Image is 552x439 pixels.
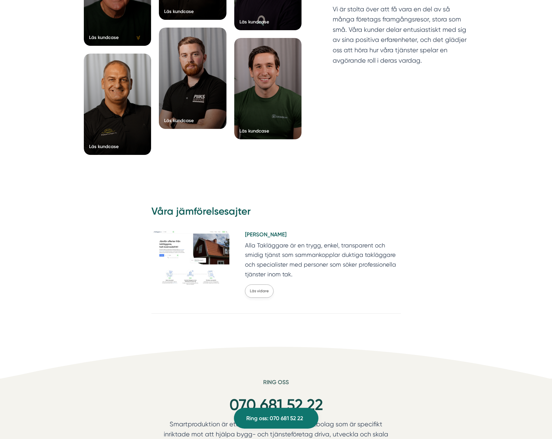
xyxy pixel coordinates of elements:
[246,414,303,423] span: Ring oss: 070 681 52 22
[159,28,226,129] a: Läs kundcase
[245,284,274,298] a: Läs vidare
[245,230,401,241] a: [PERSON_NAME]
[151,204,401,222] h2: Våra jämförelsesajter
[84,54,151,155] a: Läs kundcase
[245,241,401,279] p: Alla Takläggare är en trygg, enkel, transparent och smidig tjänst som sammankopplar duktiga taklä...
[234,38,302,139] a: Läs kundcase
[151,379,401,391] h6: Ring oss
[164,117,194,124] div: Läs kundcase
[164,8,194,15] div: Läs kundcase
[333,4,468,69] p: Vi är stolta över att få vara en del av så många företags framgångsresor, stora som små. Våra kun...
[151,230,229,286] img: Alla Takläggare
[89,34,119,41] div: Läs kundcase
[89,143,119,150] div: Läs kundcase
[239,128,269,134] div: Läs kundcase
[239,19,269,25] div: Läs kundcase
[229,395,323,414] a: 070 681 52 22
[234,408,318,429] a: Ring oss: 070 681 52 22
